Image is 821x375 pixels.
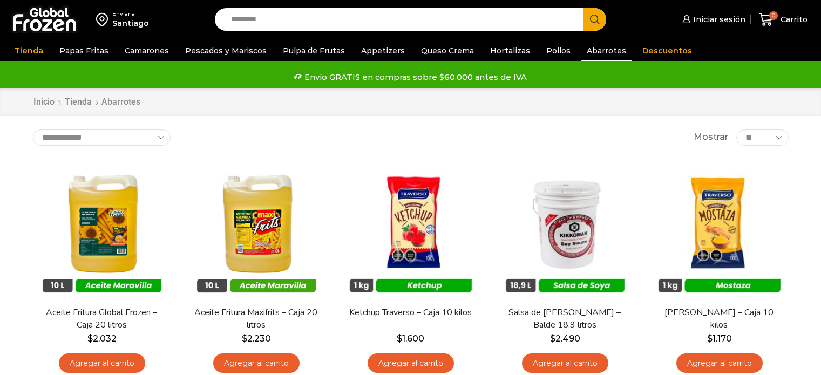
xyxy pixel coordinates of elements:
[64,96,92,108] a: Tienda
[213,353,300,373] a: Agregar al carrito: “Aceite Fritura Maxifrits - Caja 20 litros”
[112,10,149,18] div: Enviar a
[348,306,472,319] a: Ketchup Traverso – Caja 10 kilos
[242,333,271,344] bdi: 2.230
[778,14,808,25] span: Carrito
[112,18,149,29] div: Santiago
[87,333,93,344] span: $
[637,40,697,61] a: Descuentos
[541,40,576,61] a: Pollos
[101,97,140,107] h1: Abarrotes
[550,333,555,344] span: $
[33,129,171,146] select: Pedido de la tienda
[522,353,608,373] a: Agregar al carrito: “Salsa de Soya Kikkoman - Balde 18.9 litros”
[54,40,114,61] a: Papas Fritas
[59,353,145,373] a: Agregar al carrito: “Aceite Fritura Global Frozen – Caja 20 litros”
[33,96,140,108] nav: Breadcrumb
[39,306,164,331] a: Aceite Fritura Global Frozen – Caja 20 litros
[119,40,174,61] a: Camarones
[690,14,745,25] span: Iniciar sesión
[707,333,713,344] span: $
[769,11,778,20] span: 0
[485,40,535,61] a: Hortalizas
[194,306,318,331] a: Aceite Fritura Maxifrits – Caja 20 litros
[397,333,402,344] span: $
[277,40,350,61] a: Pulpa de Frutas
[676,353,763,373] a: Agregar al carrito: “Mostaza Traverso - Caja 10 kilos”
[180,40,272,61] a: Pescados y Mariscos
[242,333,247,344] span: $
[397,333,424,344] bdi: 1.600
[87,333,117,344] bdi: 2.032
[9,40,49,61] a: Tienda
[416,40,479,61] a: Queso Crema
[503,306,627,331] a: Salsa de [PERSON_NAME] – Balde 18.9 litros
[581,40,632,61] a: Abarrotes
[368,353,454,373] a: Agregar al carrito: “Ketchup Traverso - Caja 10 kilos”
[583,8,606,31] button: Search button
[657,306,781,331] a: [PERSON_NAME] – Caja 10 kilos
[550,333,580,344] bdi: 2.490
[33,96,55,108] a: Inicio
[356,40,410,61] a: Appetizers
[756,7,810,32] a: 0 Carrito
[694,131,728,144] span: Mostrar
[680,9,745,30] a: Iniciar sesión
[707,333,732,344] bdi: 1.170
[96,10,112,29] img: address-field-icon.svg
